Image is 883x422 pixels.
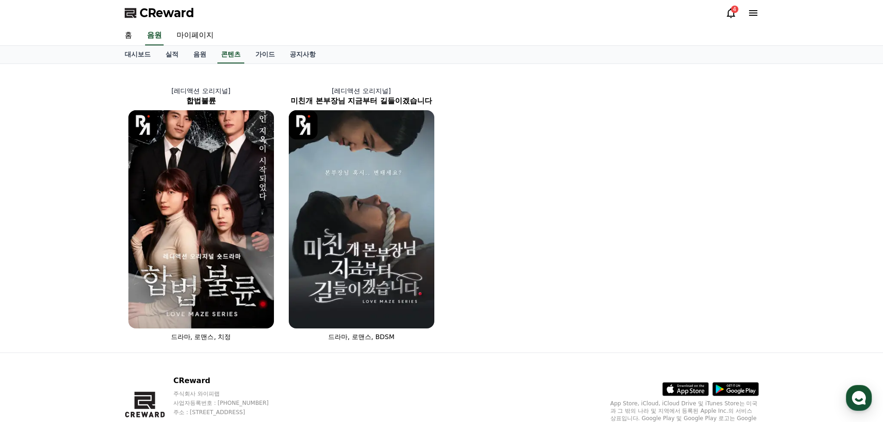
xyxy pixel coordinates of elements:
p: 사업자등록번호 : [PHONE_NUMBER] [173,399,286,407]
div: 4 [731,6,738,13]
p: [레디액션 오리지널] [281,86,442,95]
span: 드라마, 로맨스, BDSM [328,333,394,340]
img: [object Object] Logo [289,110,318,139]
h2: 합법불륜 [121,95,281,107]
a: 대화 [61,294,120,317]
h2: 미친개 본부장님 지금부터 길들이겠습니다 [281,95,442,107]
span: 설정 [143,308,154,315]
a: CReward [125,6,194,20]
a: 실적 [158,46,186,63]
a: 음원 [145,26,164,45]
a: 홈 [117,26,140,45]
a: [레디액션 오리지널] 합법불륜 합법불륜 [object Object] Logo 드라마, 로맨스, 치정 [121,79,281,349]
a: 콘텐츠 [217,46,244,63]
span: 드라마, 로맨스, 치정 [171,333,231,340]
span: 홈 [29,308,35,315]
p: CReward [173,375,286,386]
a: [레디액션 오리지널] 미친개 본부장님 지금부터 길들이겠습니다 미친개 본부장님 지금부터 길들이겠습니다 [object Object] Logo 드라마, 로맨스, BDSM [281,79,442,349]
a: 설정 [120,294,178,317]
span: CReward [140,6,194,20]
a: 마이페이지 [169,26,221,45]
p: 주식회사 와이피랩 [173,390,286,397]
a: 가이드 [248,46,282,63]
a: 공지사항 [282,46,323,63]
a: 4 [725,7,737,19]
a: 대시보드 [117,46,158,63]
a: 음원 [186,46,214,63]
p: 주소 : [STREET_ADDRESS] [173,409,286,416]
img: 합법불륜 [128,110,274,328]
a: 홈 [3,294,61,317]
img: 미친개 본부장님 지금부터 길들이겠습니다 [289,110,434,328]
img: [object Object] Logo [128,110,158,139]
span: 대화 [85,308,96,315]
p: [레디액션 오리지널] [121,86,281,95]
